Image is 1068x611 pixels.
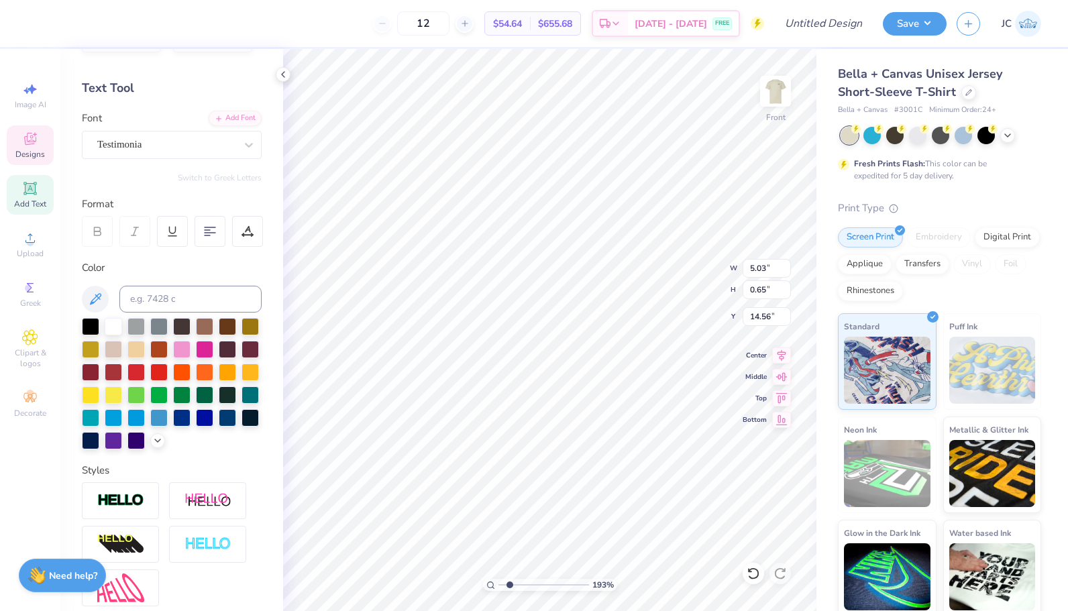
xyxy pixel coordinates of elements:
div: Foil [995,254,1026,274]
span: Metallic & Glitter Ink [949,423,1028,437]
img: Neon Ink [844,440,930,507]
div: Text Tool [82,79,262,97]
div: Format [82,197,263,212]
strong: Fresh Prints Flash: [854,158,925,169]
div: Front [766,111,786,123]
span: Upload [17,248,44,259]
span: Center [743,351,767,360]
span: JC [1002,16,1012,32]
span: $54.64 [493,17,522,31]
img: Metallic & Glitter Ink [949,440,1036,507]
span: FREE [715,19,729,28]
span: Bella + Canvas Unisex Jersey Short-Sleeve T-Shirt [838,66,1002,100]
strong: Need help? [49,569,97,582]
img: Shadow [184,492,231,509]
span: $655.68 [538,17,572,31]
div: Transfers [896,254,949,274]
div: Rhinestones [838,281,903,301]
span: Add Text [14,199,46,209]
label: Font [82,111,102,126]
img: Puff Ink [949,337,1036,404]
button: Save [883,12,947,36]
input: Untitled Design [774,10,873,37]
img: Glow in the Dark Ink [844,543,930,610]
span: Top [743,394,767,403]
span: Image AI [15,99,46,110]
span: Bella + Canvas [838,105,888,116]
input: e.g. 7428 c [119,286,262,313]
span: Glow in the Dark Ink [844,526,920,540]
span: Water based Ink [949,526,1011,540]
span: Greek [20,298,41,309]
span: Middle [743,372,767,382]
button: Switch to Greek Letters [178,172,262,183]
div: Digital Print [975,227,1040,247]
span: [DATE] - [DATE] [635,17,707,31]
input: – – [397,11,449,36]
span: Minimum Order: 24 + [929,105,996,116]
div: Styles [82,463,262,478]
a: JC [1002,11,1041,37]
div: Vinyl [953,254,991,274]
span: 193 % [592,579,614,591]
img: Front [762,78,789,105]
span: Neon Ink [844,423,877,437]
div: Print Type [838,201,1041,216]
img: Standard [844,337,930,404]
img: Negative Space [184,537,231,552]
span: Clipart & logos [7,347,54,369]
div: This color can be expedited for 5 day delivery. [854,158,1019,182]
div: Applique [838,254,892,274]
span: Puff Ink [949,319,977,333]
img: Water based Ink [949,543,1036,610]
img: Free Distort [97,573,144,602]
span: # 3001C [894,105,922,116]
span: Decorate [14,408,46,419]
div: Embroidery [907,227,971,247]
img: Jadyn Crane [1015,11,1041,37]
div: Add Font [209,111,262,126]
span: Designs [15,149,45,160]
span: Standard [844,319,879,333]
img: 3d Illusion [97,534,144,555]
div: Color [82,260,262,276]
div: Screen Print [838,227,903,247]
span: Bottom [743,415,767,425]
img: Stroke [97,493,144,508]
